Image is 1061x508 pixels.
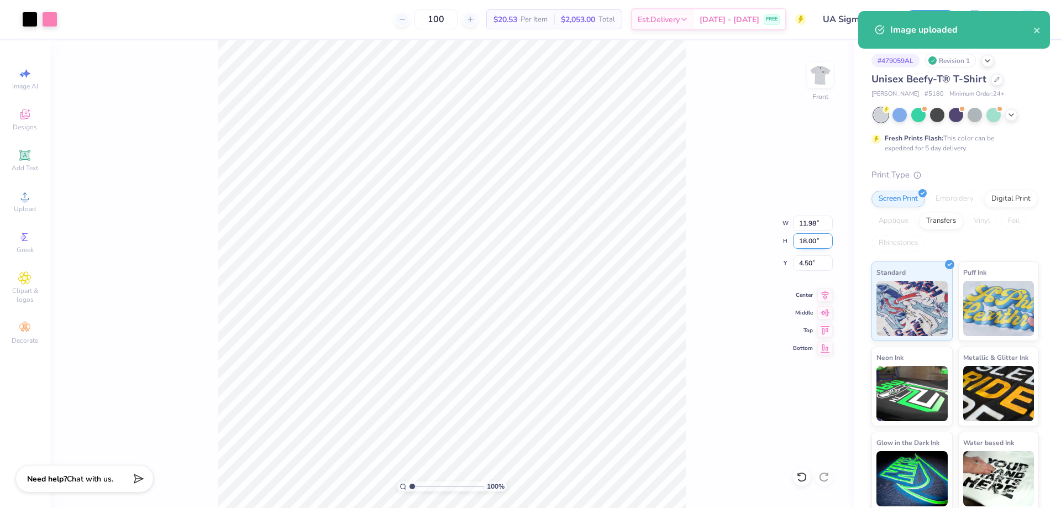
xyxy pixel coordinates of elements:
span: Center [793,291,813,299]
input: Untitled Design [815,8,896,30]
div: Print Type [871,169,1039,181]
div: # 479059AL [871,54,920,67]
span: Upload [14,205,36,213]
img: Water based Ink [963,451,1034,506]
div: Applique [871,213,916,229]
span: Top [793,327,813,334]
span: Est. Delivery [638,14,680,25]
span: Water based Ink [963,437,1014,448]
span: Designs [13,123,37,132]
strong: Need help? [27,474,67,484]
div: Front [812,92,828,102]
span: Minimum Order: 24 + [949,90,1005,99]
span: # 5180 [925,90,944,99]
div: Vinyl [967,213,997,229]
span: Add Text [12,164,38,172]
img: Neon Ink [876,366,948,421]
div: Revision 1 [925,54,976,67]
span: [PERSON_NAME] [871,90,919,99]
span: Unisex Beefy-T® T-Shirt [871,72,986,86]
div: Image uploaded [890,23,1033,36]
img: Glow in the Dark Ink [876,451,948,506]
div: Screen Print [871,191,925,207]
span: Bottom [793,344,813,352]
div: Embroidery [928,191,981,207]
strong: Fresh Prints Flash: [885,134,943,143]
span: Clipart & logos [6,286,44,304]
div: Foil [1001,213,1027,229]
img: Front [809,64,831,86]
div: Rhinestones [871,235,925,252]
div: Digital Print [984,191,1038,207]
span: Image AI [12,82,38,91]
input: – – [414,9,458,29]
div: Transfers [919,213,963,229]
span: Greek [17,245,34,254]
span: $20.53 [493,14,517,25]
span: Neon Ink [876,352,904,363]
div: This color can be expedited for 5 day delivery. [885,133,1021,153]
button: close [1033,23,1041,36]
img: Puff Ink [963,281,1034,336]
span: Glow in the Dark Ink [876,437,939,448]
span: Decorate [12,336,38,345]
span: FREE [766,15,778,23]
span: [DATE] - [DATE] [700,14,759,25]
span: Per Item [521,14,548,25]
span: Middle [793,309,813,317]
span: 100 % [487,481,505,491]
span: Chat with us. [67,474,113,484]
span: $2,053.00 [561,14,595,25]
span: Total [598,14,615,25]
img: Metallic & Glitter Ink [963,366,1034,421]
span: Puff Ink [963,266,986,278]
span: Metallic & Glitter Ink [963,352,1028,363]
span: Standard [876,266,906,278]
img: Standard [876,281,948,336]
